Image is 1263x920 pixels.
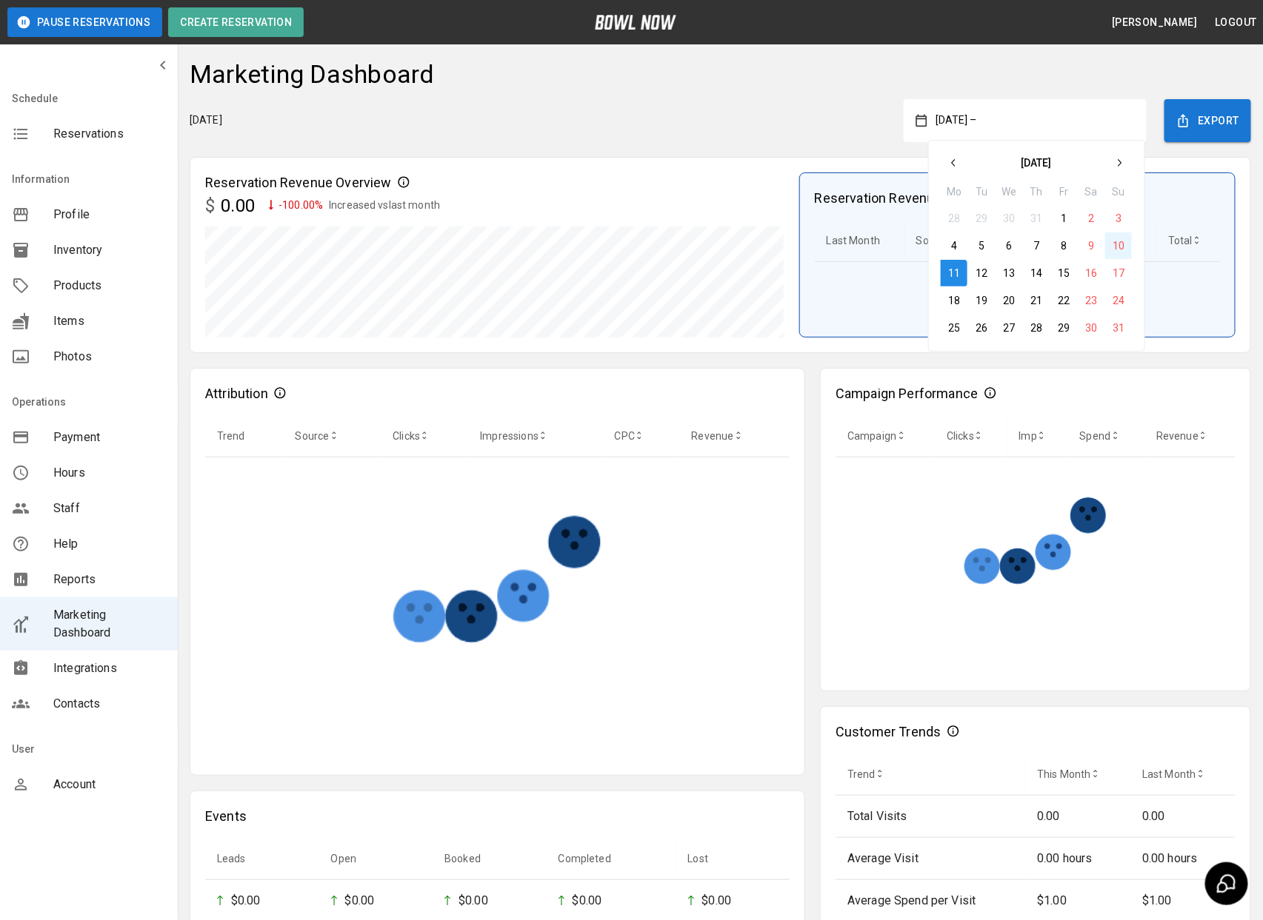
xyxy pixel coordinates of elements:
[1142,850,1224,867] p: 0.00 hours
[595,15,676,30] img: logo
[1130,753,1236,796] th: Last Month
[1023,184,1050,205] th: Th
[836,722,942,742] p: Customer Trends
[1144,415,1236,457] th: Revenue
[968,287,995,314] button: 19 August 2025
[53,776,166,793] span: Account
[53,429,166,446] span: Payment
[968,184,996,205] th: Tu
[53,571,166,588] span: Reports
[941,184,968,205] th: Mo
[168,7,304,37] button: Create Reservation
[1023,260,1050,286] button: 14 August 2025
[1105,315,1132,341] button: 31 August 2025
[1023,315,1050,341] button: 28 August 2025
[1050,232,1077,259] button: 8 August 2025
[53,500,166,517] span: Staff
[968,205,995,232] button: 29 July 2025
[53,659,166,677] span: Integrations
[1023,287,1050,314] button: 21 August 2025
[1023,205,1050,232] button: 31 July 2025
[205,415,790,457] table: sticky table
[1025,753,1130,796] th: This Month
[1050,287,1077,314] button: 22 August 2025
[935,415,1007,457] th: Clicks
[815,220,1220,262] table: sticky table
[1105,184,1133,205] th: Su
[1050,260,1077,286] button: 15 August 2025
[1078,287,1104,314] button: 23 August 2025
[1078,232,1104,259] button: 9 August 2025
[559,892,565,910] img: uptrend.svg
[319,838,433,880] th: Open
[53,464,166,482] span: Hours
[231,892,261,910] p: $0.00
[1037,892,1119,910] p: $1.00
[205,172,392,192] p: Reservation Revenue Overview
[603,415,680,457] th: CPC
[941,205,967,232] button: 28 July 2025
[847,807,1013,825] p: Total Visits
[1164,99,1251,142] button: Export
[205,192,215,219] p: $
[847,892,1013,910] p: Average Spend per Visit
[190,113,222,128] p: [DATE]
[1105,232,1132,259] button: 10 August 2025
[815,188,1013,208] p: Reservation Revenue Breakdown
[996,184,1023,205] th: We
[1068,415,1145,457] th: Spend
[996,315,1022,341] button: 27 August 2025
[1023,232,1050,259] button: 7 August 2025
[836,753,1025,796] th: Trend
[221,192,255,219] p: 0.00
[836,415,935,457] th: Campaign
[1050,184,1078,205] th: Fr
[1037,807,1119,825] p: 0.00
[676,838,790,880] th: Lost
[205,383,268,403] p: Attribution
[1156,220,1220,262] th: Total
[547,838,676,880] th: Completed
[279,198,323,213] p: -100.00 %
[205,415,284,457] th: Trend
[53,277,166,295] span: Products
[1106,9,1203,36] button: [PERSON_NAME]
[7,7,162,37] button: Pause Reservations
[1050,315,1077,341] button: 29 August 2025
[53,312,166,330] span: Items
[573,892,602,910] p: $0.00
[967,150,1106,176] button: [DATE]
[53,348,166,366] span: Photos
[274,387,286,399] svg: Attribution
[1105,260,1132,286] button: 17 August 2025
[968,315,995,341] button: 26 August 2025
[947,725,959,737] svg: Customer Trends
[1078,315,1104,341] button: 30 August 2025
[205,806,247,826] p: Events
[815,220,904,262] th: Last Month
[996,232,1022,259] button: 6 August 2025
[398,176,410,188] svg: Reservation Revenue Overview
[928,140,1145,352] div: [DATE] –
[444,892,451,910] img: uptrend.svg
[1105,205,1132,232] button: 3 August 2025
[1142,892,1224,910] p: $1.00
[702,892,732,910] p: $0.00
[996,205,1022,232] button: 30 July 2025
[941,287,967,314] button: 18 August 2025
[53,695,166,713] span: Contacts
[459,892,488,910] p: $0.00
[205,838,319,880] th: Leads
[984,387,996,399] svg: Campaign Performance
[680,415,790,457] th: Revenue
[468,415,602,457] th: Impressions
[381,415,468,457] th: Clicks
[996,260,1022,286] button: 13 August 2025
[1210,9,1263,36] button: Logout
[941,315,967,341] button: 25 August 2025
[847,850,1013,867] p: Average Visit
[1078,260,1104,286] button: 16 August 2025
[941,232,967,259] button: 4 August 2025
[284,415,381,457] th: Source
[1078,205,1104,232] button: 2 August 2025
